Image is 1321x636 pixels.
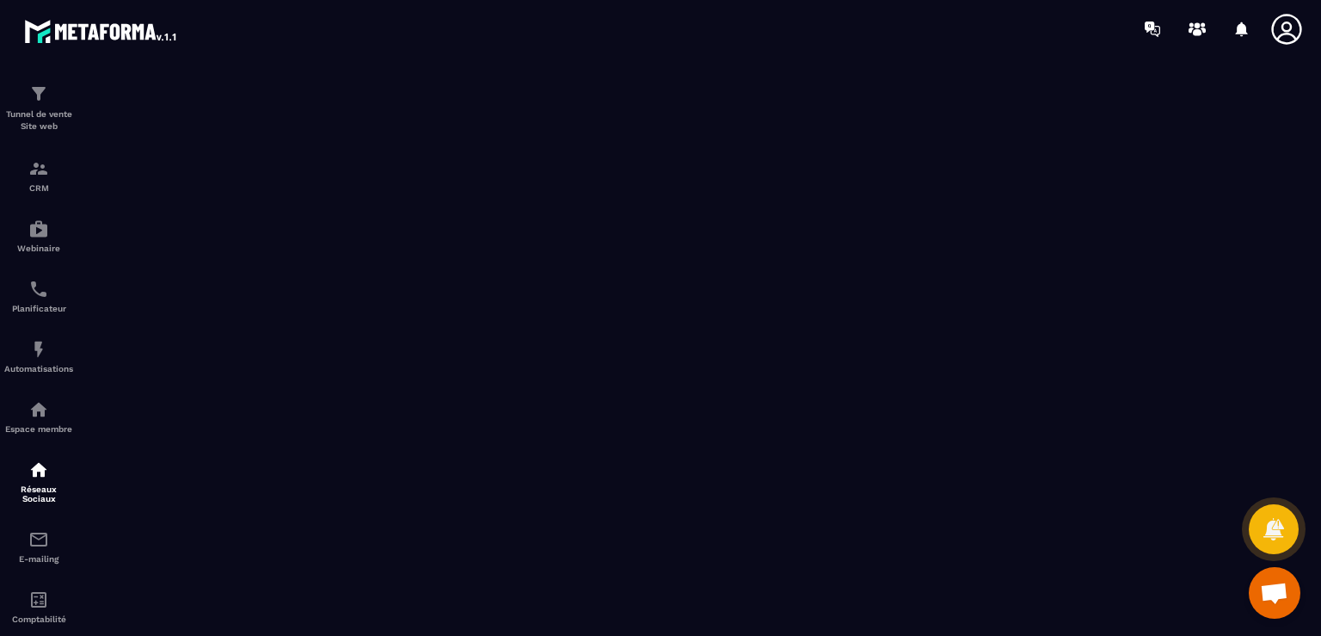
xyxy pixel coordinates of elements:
p: Réseaux Sociaux [4,485,73,503]
a: schedulerschedulerPlanificateur [4,266,73,326]
img: formation [28,83,49,104]
p: Automatisations [4,364,73,374]
a: automationsautomationsWebinaire [4,206,73,266]
p: Webinaire [4,244,73,253]
p: E-mailing [4,554,73,564]
p: Espace membre [4,424,73,434]
img: logo [24,15,179,46]
a: automationsautomationsAutomatisations [4,326,73,386]
p: Planificateur [4,304,73,313]
a: Open chat [1249,567,1300,619]
img: automations [28,219,49,239]
a: emailemailE-mailing [4,516,73,577]
p: CRM [4,183,73,193]
img: formation [28,158,49,179]
img: automations [28,339,49,360]
img: scheduler [28,279,49,299]
p: Tunnel de vente Site web [4,108,73,133]
p: Comptabilité [4,614,73,624]
a: social-networksocial-networkRéseaux Sociaux [4,447,73,516]
img: accountant [28,590,49,610]
a: formationformationCRM [4,145,73,206]
a: formationformationTunnel de vente Site web [4,71,73,145]
a: automationsautomationsEspace membre [4,386,73,447]
img: automations [28,399,49,420]
img: email [28,529,49,550]
img: social-network [28,460,49,480]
